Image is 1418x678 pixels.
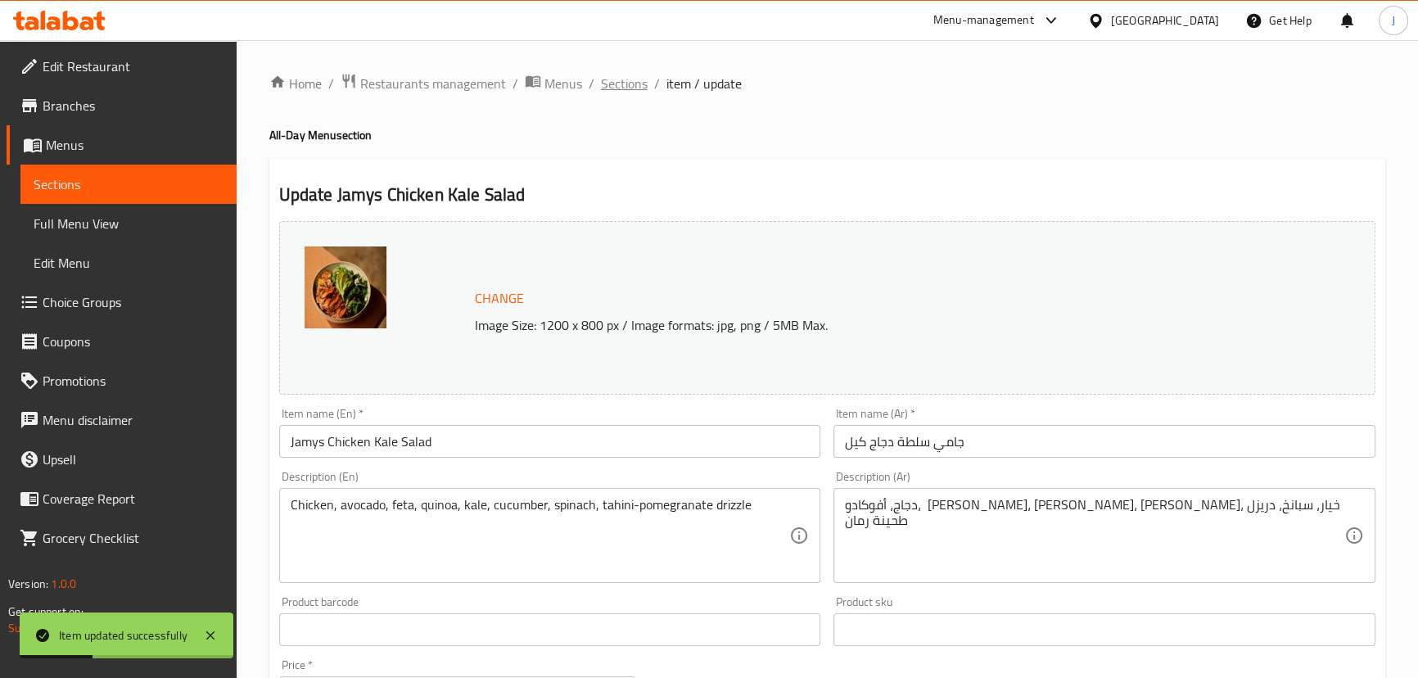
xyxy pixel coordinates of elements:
a: Menus [7,125,237,165]
span: Branches [43,96,224,115]
div: [GEOGRAPHIC_DATA] [1111,11,1219,29]
span: Full Menu View [34,214,224,233]
textarea: دجاج، أفوكادو، [PERSON_NAME]، [PERSON_NAME]، [PERSON_NAME]، خيار، سبانخ، دريزل طحينة رمان [845,497,1344,575]
a: Upsell [7,440,237,479]
span: Change [475,287,524,310]
a: Sections [20,165,237,204]
input: Please enter product sku [833,613,1375,646]
input: Enter name Ar [833,425,1375,458]
a: Support.OpsPlatform [8,617,112,639]
span: 1.0.0 [51,573,76,594]
h4: All-Day Menu section [269,127,1385,143]
li: / [513,74,518,93]
li: / [654,74,660,93]
a: Grocery Checklist [7,518,237,558]
a: Menus [525,73,582,94]
img: Jamys_Chicken_Kale_Salad638956293007566466.jpg [305,246,386,328]
span: Restaurants management [360,74,506,93]
span: J [1392,11,1395,29]
a: Edit Menu [20,243,237,282]
span: Choice Groups [43,292,224,312]
span: Edit Menu [34,253,224,273]
span: Get support on: [8,601,84,622]
span: Sections [34,174,224,194]
a: Edit Restaurant [7,47,237,86]
button: Change [468,282,531,315]
a: Restaurants management [341,73,506,94]
a: Coupons [7,322,237,361]
a: Coverage Report [7,479,237,518]
span: Coverage Report [43,489,224,508]
h2: Update Jamys Chicken Kale Salad [279,183,1375,207]
a: Choice Groups [7,282,237,322]
p: Image Size: 1200 x 800 px / Image formats: jpg, png / 5MB Max. [468,315,1253,335]
span: Menus [544,74,582,93]
span: Menu disclaimer [43,410,224,430]
span: item / update [666,74,742,93]
input: Please enter product barcode [279,613,821,646]
a: Full Menu View [20,204,237,243]
a: Sections [601,74,648,93]
li: / [589,74,594,93]
textarea: Chicken, avocado, feta, quinoa, kale, cucumber, spinach, tahini-pomegranate drizzle [291,497,790,575]
span: Version: [8,573,48,594]
div: Menu-management [933,11,1034,30]
span: Menus [46,135,224,155]
a: Menu disclaimer [7,400,237,440]
span: Edit Restaurant [43,56,224,76]
span: Coupons [43,332,224,351]
div: Item updated successfully [59,626,187,644]
span: Upsell [43,450,224,469]
span: Promotions [43,371,224,391]
a: Branches [7,86,237,125]
nav: breadcrumb [269,73,1385,94]
span: Grocery Checklist [43,528,224,548]
a: Home [269,74,322,93]
li: / [328,74,334,93]
input: Enter name En [279,425,821,458]
a: Promotions [7,361,237,400]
